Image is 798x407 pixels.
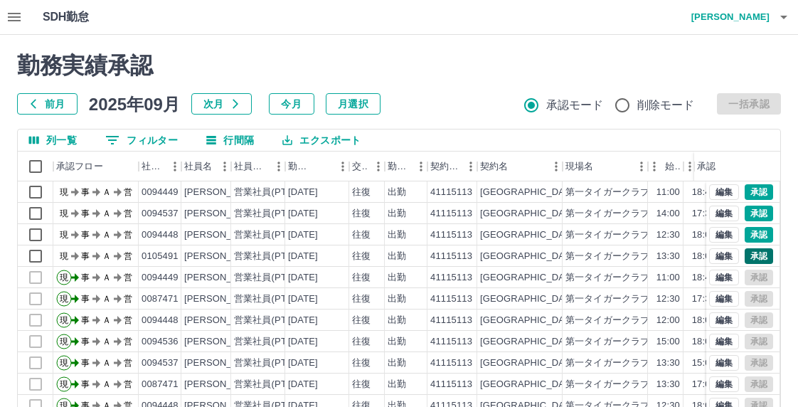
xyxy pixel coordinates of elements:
[288,314,318,327] div: [DATE]
[234,292,309,306] div: 営業社員(PT契約)
[368,156,389,177] button: メニュー
[60,187,68,197] text: 現
[288,271,318,285] div: [DATE]
[234,314,309,327] div: 営業社員(PT契約)
[637,97,695,114] span: 削除モード
[142,292,179,306] div: 0087471
[388,292,406,306] div: 出勤
[388,228,406,242] div: 出勤
[288,378,318,391] div: [DATE]
[231,152,285,181] div: 社員区分
[692,250,715,263] div: 18:00
[565,335,649,349] div: 第一タイガークラブ
[81,358,90,368] text: 事
[102,273,111,282] text: Ａ
[352,271,371,285] div: 往復
[565,356,649,370] div: 第一タイガークラブ
[191,93,252,115] button: 次月
[352,228,371,242] div: 往復
[352,152,368,181] div: 交通費
[410,156,432,177] button: メニュー
[565,228,649,242] div: 第一タイガークラブ
[288,292,318,306] div: [DATE]
[184,186,262,199] div: [PERSON_NAME]
[352,314,371,327] div: 往復
[142,356,179,370] div: 0094537
[164,156,186,177] button: メニュー
[709,376,739,392] button: 編集
[709,270,739,285] button: 編集
[692,207,715,221] div: 17:30
[692,335,715,349] div: 18:00
[142,271,179,285] div: 0094449
[352,207,371,221] div: 往復
[745,184,773,200] button: 承認
[656,335,680,349] div: 15:00
[142,186,179,199] div: 0094449
[142,378,179,391] div: 0087471
[697,152,715,181] div: 承認
[709,355,739,371] button: 編集
[745,206,773,221] button: 承認
[184,356,262,370] div: [PERSON_NAME]
[385,152,427,181] div: 勤務区分
[288,335,318,349] div: [DATE]
[349,152,385,181] div: 交通費
[268,156,289,177] button: メニュー
[60,337,68,347] text: 現
[18,129,88,151] button: 列選択
[184,250,262,263] div: [PERSON_NAME]
[60,208,68,218] text: 現
[81,230,90,240] text: 事
[124,208,132,218] text: 営
[271,129,372,151] button: エクスポート
[388,356,406,370] div: 出勤
[81,251,90,261] text: 事
[234,271,309,285] div: 営業社員(PT契約)
[326,93,381,115] button: 月選択
[430,186,472,199] div: 41115113
[565,250,649,263] div: 第一タイガークラブ
[656,356,680,370] div: 13:30
[430,378,472,391] div: 41115113
[480,271,578,285] div: [GEOGRAPHIC_DATA]
[565,186,649,199] div: 第一タイガークラブ
[430,335,472,349] div: 41115113
[288,186,318,199] div: [DATE]
[709,206,739,221] button: 編集
[352,186,371,199] div: 往復
[124,315,132,325] text: 営
[709,291,739,307] button: 編集
[285,152,349,181] div: 勤務日
[709,334,739,349] button: 編集
[665,152,681,181] div: 始業
[430,228,472,242] div: 41115113
[430,292,472,306] div: 41115113
[565,378,649,391] div: 第一タイガークラブ
[656,207,680,221] div: 14:00
[139,152,181,181] div: 社員番号
[648,152,683,181] div: 始業
[430,271,472,285] div: 41115113
[60,379,68,389] text: 現
[352,250,371,263] div: 往復
[102,294,111,304] text: Ａ
[388,335,406,349] div: 出勤
[692,228,715,242] div: 18:00
[234,378,309,391] div: 営業社員(PT契約)
[184,271,262,285] div: [PERSON_NAME]
[124,251,132,261] text: 営
[430,207,472,221] div: 41115113
[692,378,715,391] div: 17:00
[234,356,309,370] div: 営業社員(PT契約)
[352,335,371,349] div: 往復
[694,152,768,181] div: 承認
[142,250,179,263] div: 0105491
[81,379,90,389] text: 事
[234,207,309,221] div: 営業社員(PT契約)
[388,152,410,181] div: 勤務区分
[480,228,578,242] div: [GEOGRAPHIC_DATA]
[94,129,189,151] button: フィルター表示
[709,312,739,328] button: 編集
[124,294,132,304] text: 営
